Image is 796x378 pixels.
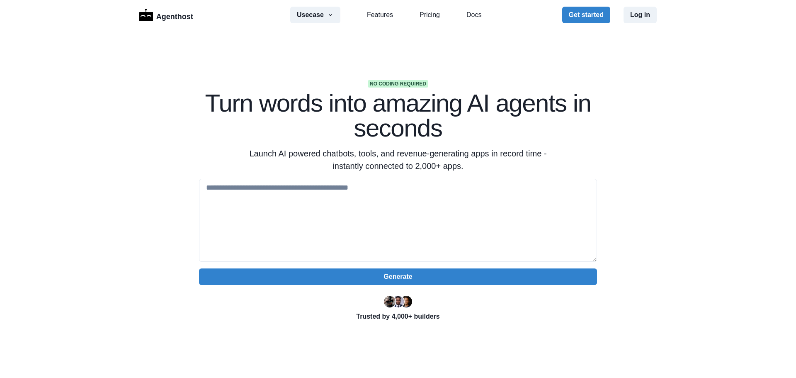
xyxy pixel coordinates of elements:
p: Launch AI powered chatbots, tools, and revenue-generating apps in record time - instantly connect... [239,147,557,172]
a: Docs [466,10,481,20]
img: Segun Adebayo [392,296,404,307]
p: Agenthost [156,8,193,22]
a: Pricing [420,10,440,20]
span: No coding required [368,80,428,88]
button: Get started [562,7,610,23]
img: Ryan Florence [384,296,396,307]
h1: Turn words into amazing AI agents in seconds [199,91,597,141]
a: LogoAgenthost [139,8,193,22]
button: Generate [199,268,597,285]
img: Kent Dodds [400,296,412,307]
img: Logo [139,9,153,21]
button: Usecase [290,7,340,23]
button: Log in [624,7,657,23]
p: Trusted by 4,000+ builders [199,312,597,322]
a: Features [367,10,393,20]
